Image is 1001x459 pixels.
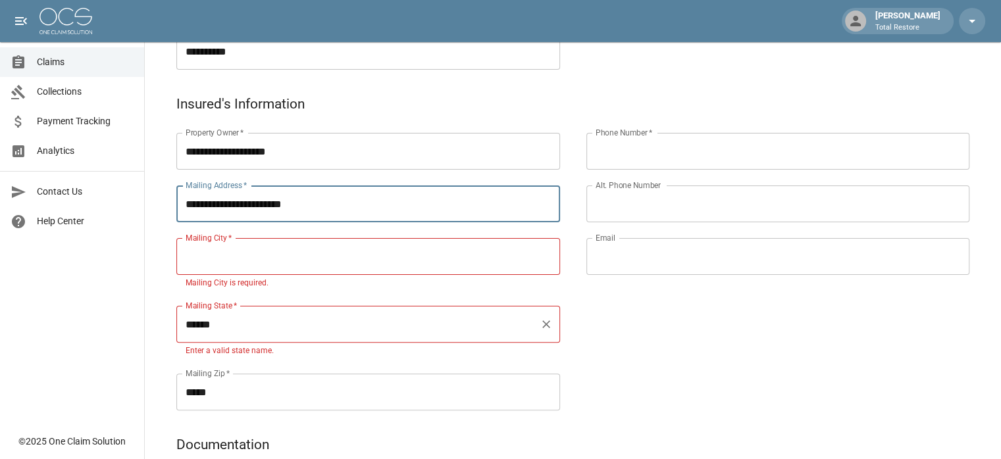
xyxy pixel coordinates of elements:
label: Property Owner [186,127,244,138]
label: Alt. Phone Number [596,180,661,191]
p: Enter a valid state name. [186,345,551,358]
p: Total Restore [875,22,940,34]
img: ocs-logo-white-transparent.png [39,8,92,34]
label: Mailing Zip [186,368,230,379]
p: Mailing City is required. [186,277,551,290]
div: [PERSON_NAME] [870,9,946,33]
span: Analytics [37,144,134,158]
label: Mailing City [186,232,232,243]
button: open drawer [8,8,34,34]
span: Collections [37,85,134,99]
button: Clear [537,315,555,333]
label: Mailing Address [186,180,247,191]
span: Payment Tracking [37,114,134,128]
label: Email [596,232,615,243]
label: Phone Number [596,127,652,138]
span: Claims [37,55,134,69]
div: © 2025 One Claim Solution [18,435,126,448]
label: Mailing State [186,300,237,311]
span: Help Center [37,214,134,228]
span: Contact Us [37,185,134,199]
